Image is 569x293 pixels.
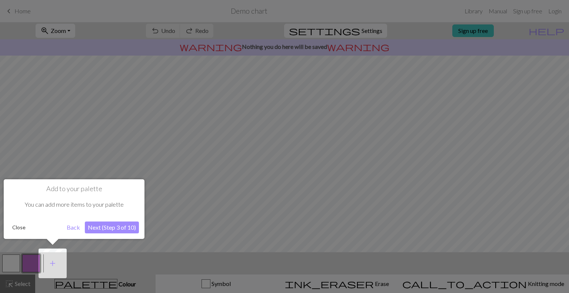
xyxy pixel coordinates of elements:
button: Close [9,222,29,233]
button: Next (Step 3 of 10) [85,222,139,233]
div: Add to your palette [4,179,144,239]
button: Back [64,222,83,233]
div: You can add more items to your palette [9,193,139,216]
h1: Add to your palette [9,185,139,193]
